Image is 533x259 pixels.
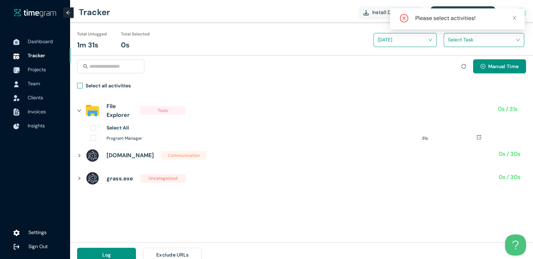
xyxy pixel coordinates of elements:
h1: Tracker [79,2,110,23]
img: UserIcon [13,81,20,87]
span: Install Desktop app [372,8,419,16]
button: plus-circleManual Time [473,59,526,73]
button: Install Desktop app [358,6,424,19]
h1: Select All [107,124,129,132]
img: DashboardIcon [13,39,20,45]
h1: grass.exe [107,174,133,183]
span: sync [461,64,466,69]
img: ProjectIcon [13,67,20,73]
span: Tracker [28,52,45,59]
span: right [77,153,81,158]
img: settings.78e04af822cf15d41b38c81147b09f22.svg [13,230,20,237]
img: DownloadApp [363,10,369,15]
h1: 1m 31s [77,40,98,51]
span: Invoices [28,108,46,115]
span: right [77,176,81,180]
img: InvoiceIcon [13,95,20,101]
span: close-circle [400,14,408,24]
h1: Total Unlogged [77,31,107,38]
img: logOut.ca60ddd252d7bab9102ea2608abe0238.svg [13,244,20,250]
h1: Total Selected [121,31,150,38]
h1: 0s / 30s [499,150,520,158]
img: assets%2Ficons%2Ffile_explorer.png [86,104,100,118]
span: Uncategorized [140,174,186,183]
img: InsightsIcon [13,123,20,129]
h1: [DOMAIN_NAME] [107,151,154,160]
div: Please select activities! [415,14,516,22]
span: Dashboard [28,38,53,45]
span: Settings [28,229,47,235]
h1: 0s / 30s [499,173,520,181]
h1: Select all activities [86,82,131,89]
span: plus-circle [480,64,485,69]
span: Manual Time [488,62,519,70]
h1: 0s / 31s [498,105,518,113]
span: Projects [28,66,46,73]
img: InvoiceIcon [13,108,20,116]
span: Team [28,80,40,87]
iframe: Toggle Customer Support [505,234,526,255]
img: assets%2Ficons%2Felectron-logo.png [86,171,100,185]
img: UserIcon [515,8,526,18]
h1: 31s [422,135,477,142]
span: Exclude URLs [156,251,189,259]
img: assets%2Ficons%2Felectron-logo.png [86,148,100,162]
span: right [77,108,81,113]
h1: 0s [121,40,130,51]
span: Communication [161,151,206,160]
button: 0 day(s) left on Trial [430,6,496,19]
h1: Program Manager [107,135,417,142]
span: Log [102,251,111,259]
span: Clients [28,94,43,101]
img: TimeTrackerIcon [13,53,20,59]
span: export [477,135,481,140]
span: Sign Out [28,243,48,250]
span: arrow-left [66,10,71,15]
span: close [512,15,517,20]
a: timegram [14,8,56,17]
span: Insights [28,122,45,129]
h1: File Explorer [107,102,133,119]
img: timegram [14,9,56,17]
span: search [83,64,88,69]
span: Tools [140,106,185,115]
